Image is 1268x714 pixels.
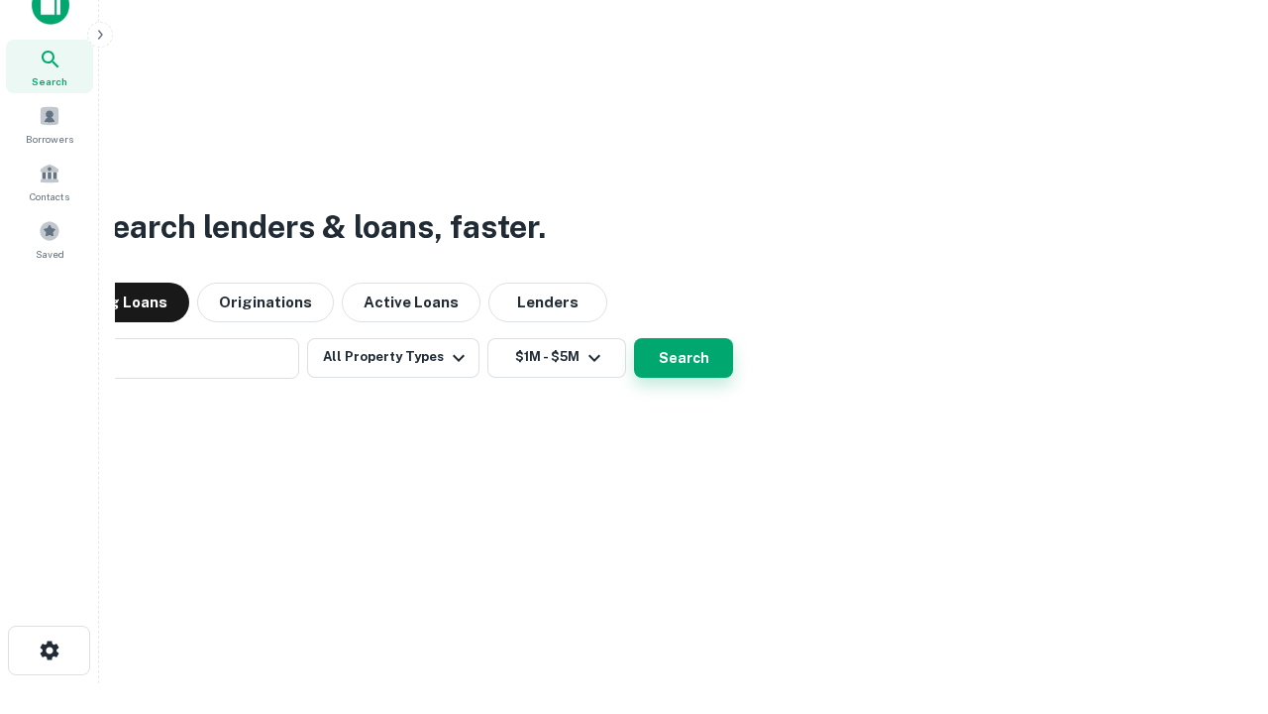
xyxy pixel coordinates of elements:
[6,212,93,266] a: Saved
[6,97,93,151] a: Borrowers
[1169,555,1268,651] iframe: Chat Widget
[197,283,334,322] button: Originations
[634,338,733,378] button: Search
[488,283,607,322] button: Lenders
[26,131,73,147] span: Borrowers
[307,338,479,378] button: All Property Types
[6,40,93,93] a: Search
[342,283,480,322] button: Active Loans
[32,73,67,89] span: Search
[36,246,64,262] span: Saved
[487,338,626,378] button: $1M - $5M
[30,188,69,204] span: Contacts
[6,155,93,208] a: Contacts
[90,203,546,251] h3: Search lenders & loans, faster.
